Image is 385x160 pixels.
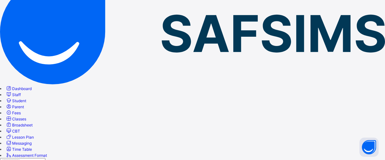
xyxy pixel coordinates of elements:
a: Broadsheet [5,123,33,127]
span: Messaging [12,141,32,146]
a: Classes [5,117,26,121]
span: Staff [12,92,21,97]
a: Parent [5,104,24,109]
a: Student [5,98,26,103]
a: Fees [5,110,21,115]
a: Lesson Plan [5,135,34,140]
a: Dashboard [5,86,32,91]
span: Time Table [12,147,32,152]
a: Assessment Format [5,153,47,158]
span: Assessment Format [12,153,47,158]
span: Lesson Plan [12,135,34,140]
span: CBT [12,129,20,133]
span: Classes [12,117,26,121]
span: Dashboard [12,86,32,91]
a: Messaging [5,141,32,146]
span: Student [12,98,26,103]
span: Fees [12,110,21,115]
span: Parent [12,104,24,109]
button: Open asap [359,138,379,157]
span: Broadsheet [12,123,33,127]
a: Time Table [5,147,32,152]
a: Staff [5,92,21,97]
a: CBT [5,129,20,133]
